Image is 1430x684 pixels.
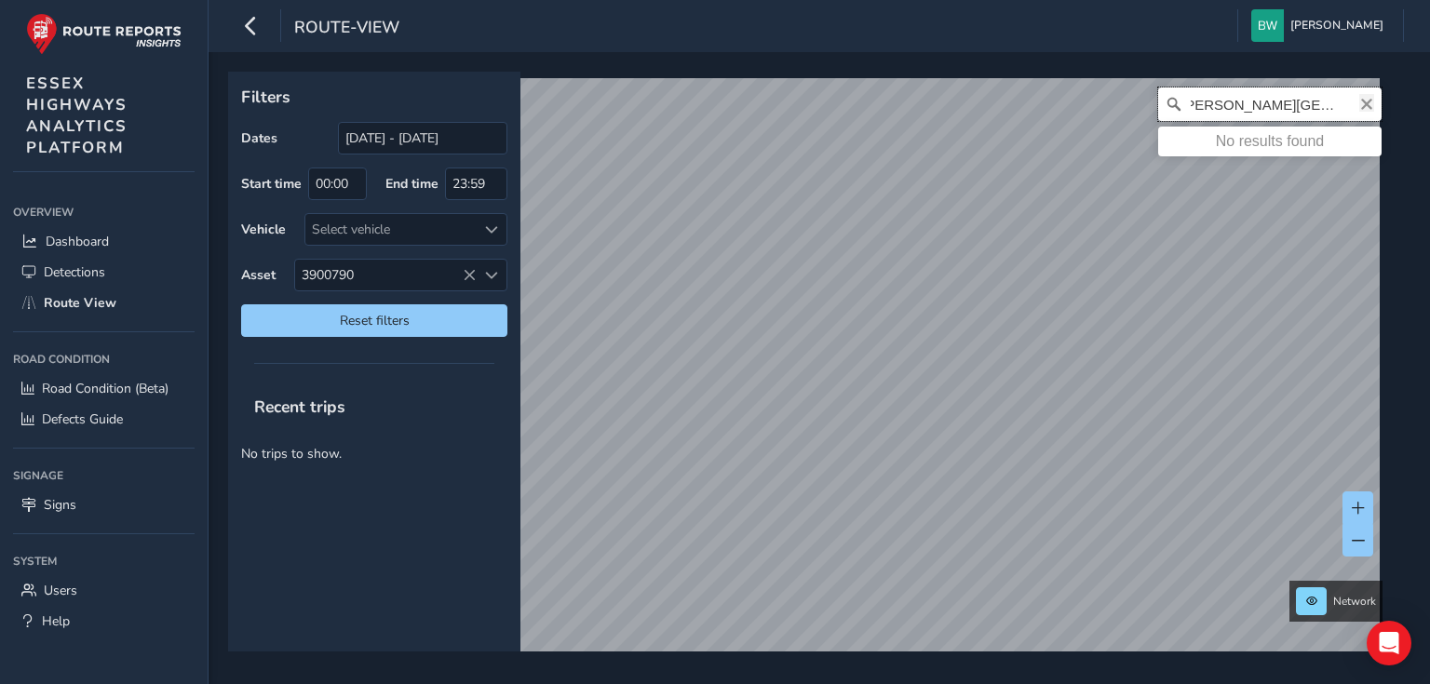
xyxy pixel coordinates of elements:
canvas: Map [235,78,1380,673]
a: Route View [13,288,195,318]
span: Road Condition (Beta) [42,380,169,397]
span: Users [44,582,77,599]
div: Open Intercom Messenger [1367,621,1411,665]
span: Defects Guide [42,410,123,428]
a: Dashboard [13,226,195,257]
div: Select vehicle [305,214,476,245]
span: Help [42,612,70,630]
button: Reset filters [241,304,507,337]
a: Road Condition (Beta) [13,373,195,404]
div: System [13,547,195,575]
label: Dates [241,129,277,147]
span: route-view [294,16,399,42]
div: Signage [13,462,195,490]
a: Defects Guide [13,404,195,435]
span: Detections [44,263,105,281]
img: diamond-layout [1251,9,1284,42]
a: Users [13,575,195,606]
span: Network [1333,594,1376,609]
button: [PERSON_NAME] [1251,9,1390,42]
span: Reset filters [255,312,493,329]
span: ESSEX HIGHWAYS ANALYTICS PLATFORM [26,73,128,158]
img: rr logo [26,13,182,55]
button: Clear [1359,94,1374,112]
span: Dashboard [46,233,109,250]
div: Road Condition [13,345,195,373]
span: Recent trips [241,382,358,431]
label: Start time [241,175,302,193]
p: No trips to show. [228,431,520,476]
span: 3900790 [295,260,476,290]
p: Filters [241,85,507,109]
a: Help [13,606,195,637]
label: End time [385,175,438,193]
div: Select an asset code [476,260,506,290]
span: Signs [44,496,76,514]
label: Vehicle [241,221,286,238]
div: No results found [1158,127,1382,156]
a: Detections [13,257,195,288]
div: Overview [13,198,195,226]
a: Signs [13,490,195,520]
span: Route View [44,294,116,312]
input: Search [1158,87,1382,121]
span: [PERSON_NAME] [1290,9,1383,42]
label: Asset [241,266,276,284]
